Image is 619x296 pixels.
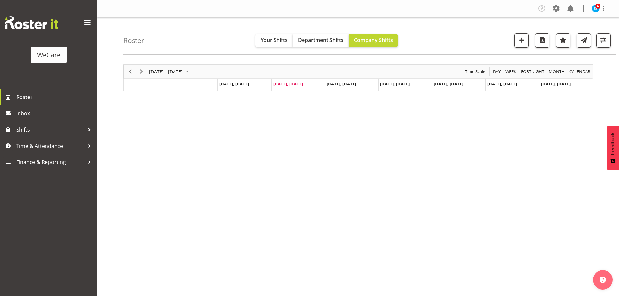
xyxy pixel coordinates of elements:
[16,125,84,135] span: Shifts
[514,33,529,48] button: Add a new shift
[592,5,600,12] img: isabel-simcox10849.jpg
[354,36,393,44] span: Company Shifts
[123,37,144,44] h4: Roster
[577,33,591,48] button: Send a list of all shifts for the selected filtered period to all rostered employees.
[349,34,398,47] button: Company Shifts
[16,157,84,167] span: Finance & Reporting
[607,126,619,170] button: Feedback - Show survey
[261,36,288,44] span: Your Shifts
[298,36,343,44] span: Department Shifts
[16,141,84,151] span: Time & Attendance
[37,50,60,60] div: WeCare
[535,33,549,48] button: Download a PDF of the roster according to the set date range.
[596,33,611,48] button: Filter Shifts
[16,92,94,102] span: Roster
[293,34,349,47] button: Department Shifts
[610,132,616,155] span: Feedback
[5,16,58,29] img: Rosterit website logo
[600,277,606,283] img: help-xxl-2.png
[255,34,293,47] button: Your Shifts
[16,109,94,118] span: Inbox
[556,33,570,48] button: Highlight an important date within the roster.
